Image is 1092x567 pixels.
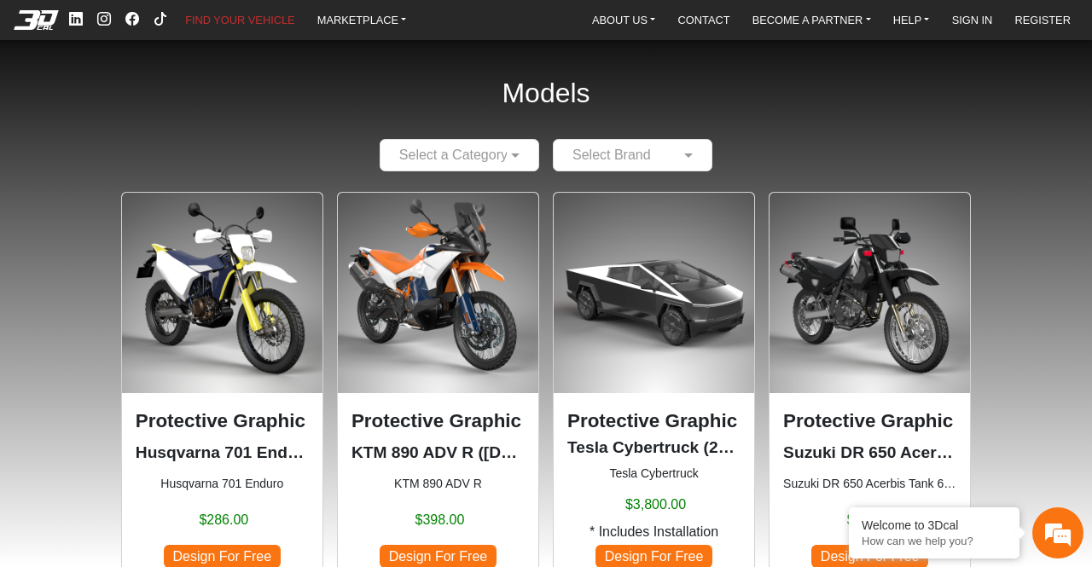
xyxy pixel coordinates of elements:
a: ABOUT US [585,9,662,31]
small: Husqvarna 701 Enduro [136,475,309,493]
p: KTM 890 ADV R (2023-2025) [351,441,525,466]
a: BECOME A PARTNER [746,9,878,31]
span: $398.00 [415,510,465,530]
p: Suzuki DR 650 Acerbis Tank 6.6 Gl (1996-2024) [783,441,956,466]
h2: Models [502,55,590,132]
p: Protective Graphic Kit [136,407,309,436]
a: CONTACT [671,9,737,31]
p: Protective Graphic Kit [783,407,956,436]
p: Husqvarna 701 Enduro (2016-2024) [136,441,309,466]
p: How can we help you? [862,535,1007,547]
a: SIGN IN [945,9,1000,31]
img: DR 650Acerbis Tank 6.6 Gl1996-2024 [770,193,970,393]
p: Tesla Cybertruck (2024) [567,436,741,460]
div: Welcome to 3Dcal [862,518,1007,532]
a: HELP [886,9,937,31]
small: Tesla Cybertruck [567,465,741,483]
a: MARKETPLACE [311,9,414,31]
img: 890 ADV R null2023-2025 [338,193,538,393]
p: Protective Graphic Kit [567,407,741,436]
span: $294.00 [847,510,897,530]
span: * Includes Installation [590,522,718,542]
img: Cybertrucknull2024 [554,193,754,393]
a: FIND YOUR VEHICLE [178,9,301,31]
small: Suzuki DR 650 Acerbis Tank 6.6 Gl [783,475,956,493]
img: 701 Enduronull2016-2024 [122,193,322,393]
span: $3,800.00 [625,495,686,515]
small: KTM 890 ADV R [351,475,525,493]
span: $286.00 [199,510,248,530]
a: REGISTER [1008,9,1077,31]
p: Protective Graphic Kit [351,407,525,436]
